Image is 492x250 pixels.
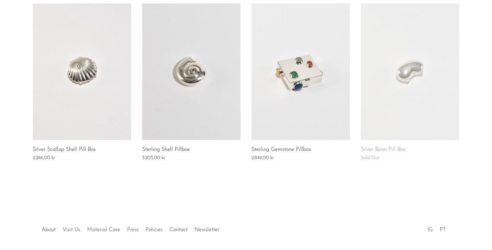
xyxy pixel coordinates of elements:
[440,227,446,233] a: PT
[142,155,165,161] span: 3.205,00 kr
[33,147,96,153] a: Silver Scallop Shell Pill Box
[146,227,163,233] a: Policies
[87,227,120,233] a: Material Care
[169,227,188,233] a: Contact
[361,155,379,161] span: Sold Out
[63,227,80,233] a: Visit Us
[251,147,311,153] a: Sterling Gemstone Pillbox
[38,222,223,235] ul: Quick links
[42,227,56,233] a: About
[361,147,405,153] a: Silver Bean Pill Box
[33,155,55,161] span: 2.266,00 kr
[251,155,274,161] span: 2.849,00 kr
[427,227,433,233] a: IG
[127,227,139,233] a: Press
[142,147,190,153] a: Sterling Shell Pillbox
[424,222,449,235] ul: Social Medias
